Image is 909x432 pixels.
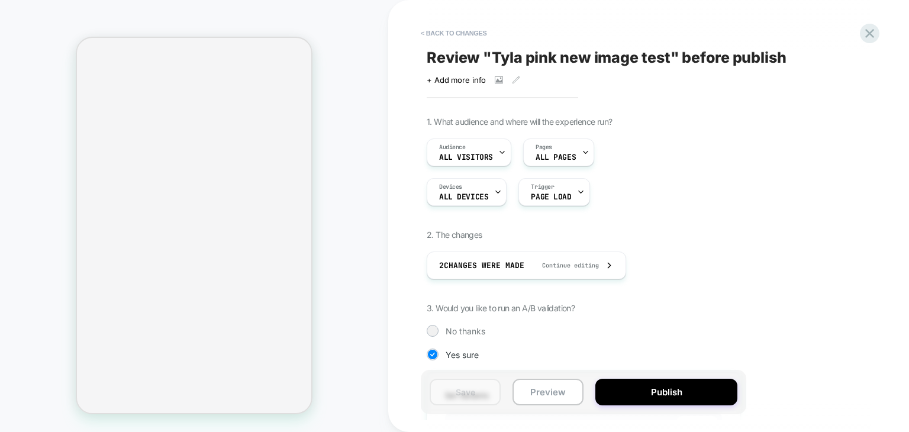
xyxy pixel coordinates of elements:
span: Pages [536,143,552,151]
span: All Visitors [439,153,493,162]
span: ALL PAGES [536,153,576,162]
span: Yes sure [446,350,479,360]
span: Audience [439,143,466,151]
span: 2. The changes [427,230,482,240]
button: Save [430,379,501,405]
span: Page Load [531,193,571,201]
button: Preview [512,379,584,405]
span: ALL DEVICES [439,193,488,201]
button: < Back to changes [415,24,493,43]
span: Devices [439,183,462,191]
span: 1. What audience and where will the experience run? [427,117,612,127]
span: 3. Would you like to run an A/B validation? [427,303,575,313]
span: Review " Tyla pink new image test " before publish [427,49,786,66]
span: Trigger [531,183,554,191]
span: No thanks [446,326,485,336]
span: + Add more info [427,75,486,85]
span: 2 Changes were made [439,260,524,270]
button: Publish [595,379,737,405]
span: Continue editing [530,262,599,269]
